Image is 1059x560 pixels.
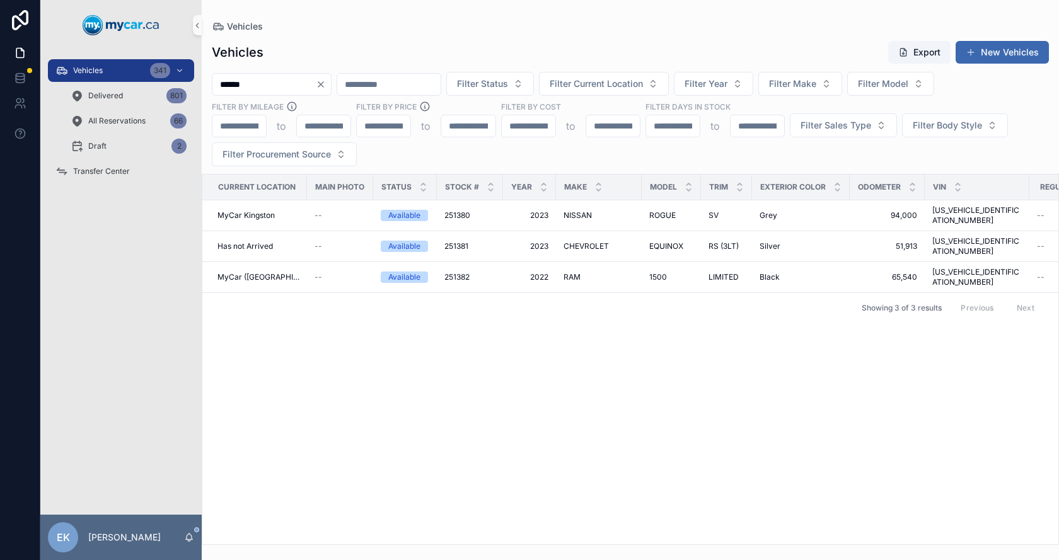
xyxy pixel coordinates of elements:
a: 251381 [444,241,495,251]
div: Available [388,271,420,283]
span: -- [1037,241,1045,251]
span: Grey [760,210,777,220]
span: [US_VEHICLE_IDENTIFICATION_NUMBER] [932,267,1022,287]
button: Select Button [847,72,934,96]
a: -- [315,210,366,220]
a: Vehicles [212,20,263,33]
a: 2023 [511,241,548,251]
p: to [710,118,720,134]
label: Filter Days In Stock [645,101,731,112]
span: Make [564,182,587,192]
div: Available [388,241,420,252]
span: Current Location [218,182,296,192]
span: LIMITED [709,272,739,282]
span: 251382 [444,272,470,282]
span: -- [1037,272,1045,282]
span: Filter Model [858,77,908,90]
a: Available [381,271,429,283]
span: 1500 [649,272,667,282]
button: Export [888,41,951,64]
button: Select Button [758,72,842,96]
a: Transfer Center [48,160,194,183]
span: 251380 [444,210,470,220]
span: EQUINOX [649,241,683,251]
a: 94,000 [857,210,917,220]
a: Delivered801 [63,84,194,107]
label: Filter By Mileage [212,101,284,112]
a: NISSAN [564,210,634,220]
a: LIMITED [709,272,744,282]
h1: Vehicles [212,43,263,61]
a: MyCar Kingston [217,210,299,220]
a: Available [381,210,429,221]
label: FILTER BY COST [501,101,561,112]
span: EK [57,530,70,545]
span: Has not Arrived [217,241,273,251]
span: Trim [709,182,728,192]
a: Draft2 [63,135,194,157]
span: Silver [760,241,780,251]
a: ROGUE [649,210,693,220]
a: 2022 [511,272,548,282]
a: Black [760,272,842,282]
p: to [566,118,576,134]
span: 2023 [511,210,548,220]
span: Stock # [445,182,479,192]
a: [US_VEHICLE_IDENTIFICATION_NUMBER] [932,205,1022,226]
span: Filter Procurement Source [223,148,331,161]
span: NISSAN [564,210,592,220]
a: -- [315,241,366,251]
span: -- [315,241,322,251]
span: MyCar Kingston [217,210,275,220]
div: 341 [150,63,170,78]
button: Select Button [790,113,897,137]
a: 51,913 [857,241,917,251]
button: Clear [316,79,331,89]
a: Has not Arrived [217,241,299,251]
div: 801 [166,88,187,103]
span: Odometer [858,182,901,192]
a: Available [381,241,429,252]
button: New Vehicles [956,41,1049,64]
span: ROGUE [649,210,676,220]
p: to [421,118,431,134]
a: [US_VEHICLE_IDENTIFICATION_NUMBER] [932,236,1022,256]
p: [PERSON_NAME] [88,531,161,544]
button: Select Button [902,113,1008,137]
a: Vehicles341 [48,59,194,82]
span: Vehicles [227,20,263,33]
span: Filter Make [769,77,816,90]
span: Filter Status [457,77,508,90]
label: FILTER BY PRICE [356,101,417,112]
span: SV [709,210,719,220]
span: RS (3LT) [709,241,739,251]
a: RAM [564,272,634,282]
p: to [277,118,286,134]
span: -- [315,272,322,282]
a: 251380 [444,210,495,220]
a: 65,540 [857,272,917,282]
span: -- [315,210,322,220]
span: Filter Body Style [913,119,982,132]
span: RAM [564,272,581,282]
div: 66 [170,113,187,129]
a: SV [709,210,744,220]
a: RS (3LT) [709,241,744,251]
a: CHEVROLET [564,241,634,251]
span: Black [760,272,780,282]
span: Delivered [88,91,123,101]
span: VIN [933,182,946,192]
a: MyCar ([GEOGRAPHIC_DATA]) [217,272,299,282]
span: Filter Sales Type [801,119,871,132]
button: Select Button [539,72,669,96]
span: Vehicles [73,66,103,76]
div: Available [388,210,420,221]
